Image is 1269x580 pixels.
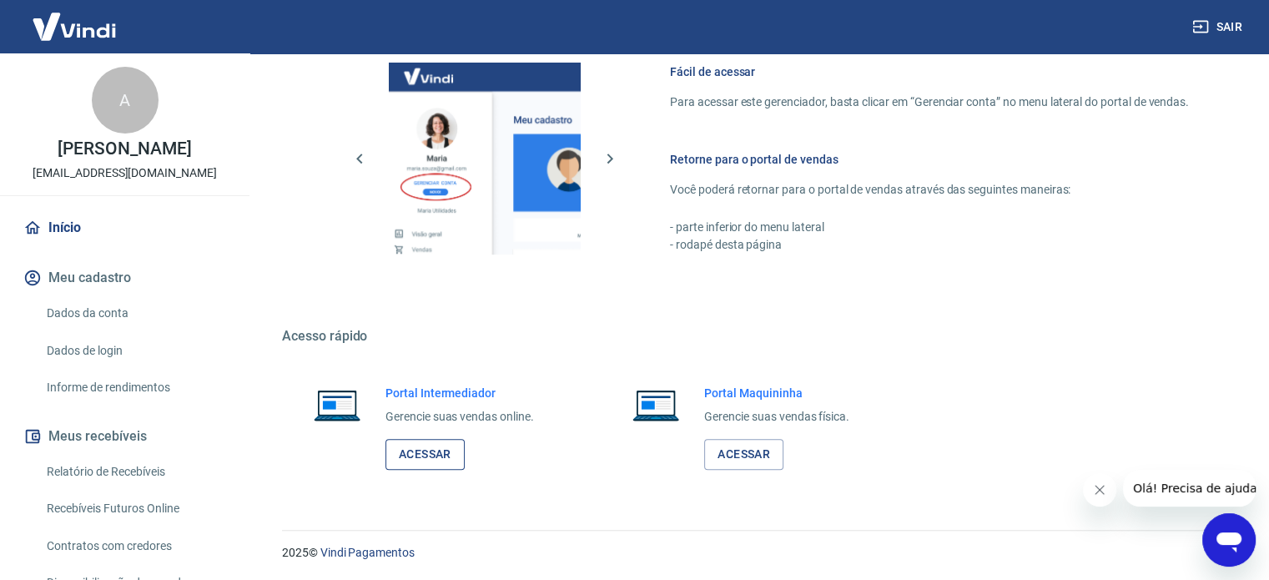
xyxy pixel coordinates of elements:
button: Sair [1189,12,1249,43]
span: Olá! Precisa de ajuda? [10,12,140,25]
a: Acessar [385,439,465,470]
div: A [92,67,159,134]
p: 2025 © [282,544,1229,562]
p: Para acessar este gerenciador, basta clicar em “Gerenciar conta” no menu lateral do portal de ven... [670,93,1189,111]
iframe: Mensagem da empresa [1123,470,1256,507]
p: Gerencie suas vendas física. [704,408,849,426]
a: Relatório de Recebíveis [40,455,229,489]
p: - rodapé desta página [670,236,1189,254]
img: Imagem da dashboard mostrando o botão de gerenciar conta na sidebar no lado esquerdo [389,63,581,255]
a: Vindi Pagamentos [320,546,415,559]
iframe: Botão para abrir a janela de mensagens [1202,513,1256,567]
h6: Retorne para o portal de vendas [670,151,1189,168]
img: Vindi [20,1,128,52]
a: Informe de rendimentos [40,371,229,405]
button: Meu cadastro [20,260,229,296]
h6: Fácil de acessar [670,63,1189,80]
p: Você poderá retornar para o portal de vendas através das seguintes maneiras: [670,181,1189,199]
p: [PERSON_NAME] [58,140,191,158]
img: Imagem de um notebook aberto [302,385,372,425]
button: Meus recebíveis [20,418,229,455]
img: Imagem de um notebook aberto [621,385,691,425]
a: Dados de login [40,334,229,368]
p: Gerencie suas vendas online. [385,408,534,426]
h5: Acesso rápido [282,328,1229,345]
a: Acessar [704,439,783,470]
h6: Portal Intermediador [385,385,534,401]
a: Contratos com credores [40,529,229,563]
a: Dados da conta [40,296,229,330]
a: Recebíveis Futuros Online [40,492,229,526]
p: - parte inferior do menu lateral [670,219,1189,236]
a: Início [20,209,229,246]
iframe: Fechar mensagem [1083,473,1116,507]
h6: Portal Maquininha [704,385,849,401]
p: [EMAIL_ADDRESS][DOMAIN_NAME] [33,164,217,182]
